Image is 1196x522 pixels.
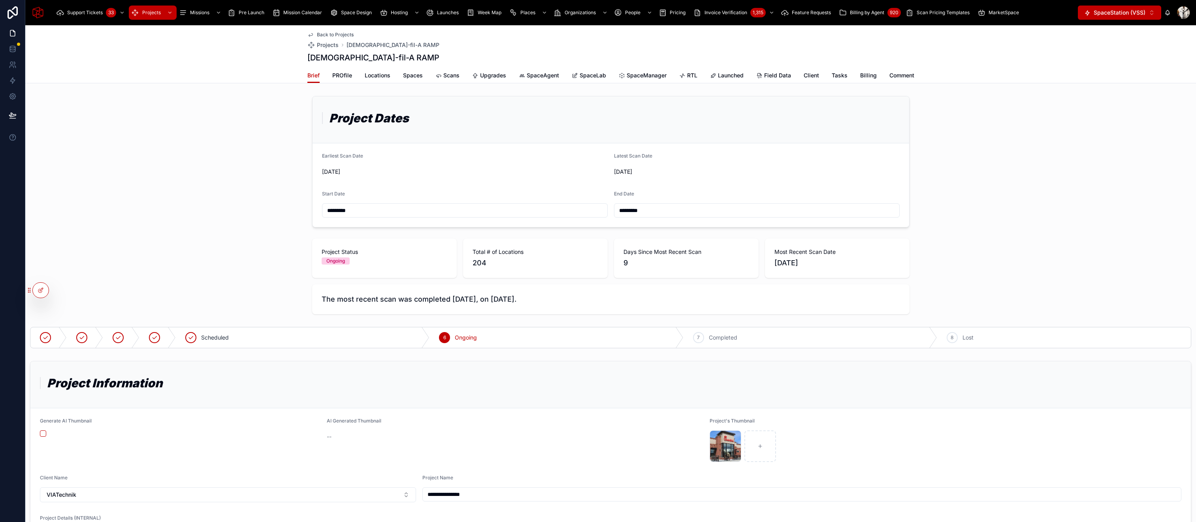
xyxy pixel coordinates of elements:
[614,153,652,159] span: Latest Scan Date
[322,294,900,305] span: The most recent scan was completed [DATE], on [DATE].
[190,9,209,16] span: Missions
[860,68,877,84] a: Billing
[326,257,345,265] div: Ongoing
[322,191,345,197] span: Start Date
[551,6,612,20] a: Organizations
[507,6,551,20] a: Places
[403,68,423,84] a: Spaces
[623,248,749,256] span: Days Since Most Recent Scan
[317,32,354,38] span: Back to Projects
[347,41,439,49] span: [DEMOGRAPHIC_DATA]-fil-A RAMP
[464,6,507,20] a: Week Map
[697,334,700,341] span: 7
[623,257,749,269] span: 9
[889,68,917,84] a: Comments
[778,6,836,20] a: Feature Requests
[565,9,596,16] span: Organizations
[832,68,848,84] a: Tasks
[177,6,225,20] a: Missions
[612,6,656,20] a: People
[670,9,686,16] span: Pricing
[614,168,900,176] span: [DATE]
[51,4,1078,21] div: scrollable content
[704,9,747,16] span: Invoice Verification
[47,377,1181,389] h1: Project Information
[317,41,339,49] span: Projects
[750,8,766,17] div: 1,315
[679,68,697,84] a: RTL
[424,6,464,20] a: Launches
[804,68,819,84] a: Client
[614,191,634,197] span: End Date
[774,257,900,269] span: [DATE]
[307,41,339,49] a: Projects
[710,418,755,424] span: Project's Thumbnail
[437,9,459,16] span: Launches
[40,515,101,521] span: Project Details (INTERNAL)
[832,71,848,79] span: Tasks
[40,418,92,424] span: Generate AI Thumbnail
[403,71,423,79] span: Spaces
[307,68,320,83] a: Brief
[792,9,831,16] span: Feature Requests
[322,153,363,159] span: Earliest Scan Date
[718,71,744,79] span: Launched
[239,9,264,16] span: Pre Launch
[691,6,778,20] a: Invoice Verification1,315
[656,6,691,20] a: Pricing
[580,71,606,79] span: SpaceLab
[764,71,791,79] span: Field Data
[1078,6,1161,20] button: Select Button
[1094,9,1145,17] span: SpaceStation (VSS)
[32,6,44,19] img: App logo
[804,71,819,79] span: Client
[625,9,640,16] span: People
[951,334,953,341] span: 8
[989,9,1019,16] span: MarketSpace
[836,6,903,20] a: Billing by Agent920
[329,112,900,124] h1: Project Dates
[917,9,970,16] span: Scan Pricing Templates
[40,487,416,502] button: Select Button
[67,9,103,16] span: Support Tickets
[710,68,744,84] a: Launched
[480,71,506,79] span: Upgrades
[341,9,372,16] span: Space Design
[520,9,535,16] span: Places
[322,168,608,176] span: [DATE]
[47,491,76,499] span: VIATechnik
[225,6,270,20] a: Pre Launch
[774,248,900,256] span: Most Recent Scan Date
[40,475,68,481] span: Client Name
[455,334,477,342] span: Ongoing
[473,248,598,256] span: Total # of Locations
[365,68,390,84] a: Locations
[327,418,381,424] span: AI Generated Thumbnail
[54,6,129,20] a: Support Tickets33
[687,71,697,79] span: RTL
[473,257,598,269] span: 204
[850,9,884,16] span: Billing by Agent
[270,6,328,20] a: Mission Calendar
[527,71,559,79] span: SpaceAgent
[756,68,791,84] a: Field Data
[283,9,322,16] span: Mission Calendar
[377,6,424,20] a: Hosting
[307,52,439,63] h1: [DEMOGRAPHIC_DATA]-fil-A RAMP
[365,71,390,79] span: Locations
[627,71,667,79] span: SpaceManager
[422,475,453,481] span: Project Name
[332,68,352,84] a: PROfile
[860,71,877,79] span: Billing
[129,6,177,20] a: Projects
[889,71,917,79] span: Comments
[201,334,229,342] span: Scheduled
[472,68,506,84] a: Upgrades
[106,8,116,17] div: 33
[619,68,667,84] a: SpaceManager
[975,6,1025,20] a: MarketSpace
[142,9,161,16] span: Projects
[307,71,320,79] span: Brief
[391,9,408,16] span: Hosting
[327,433,331,441] span: --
